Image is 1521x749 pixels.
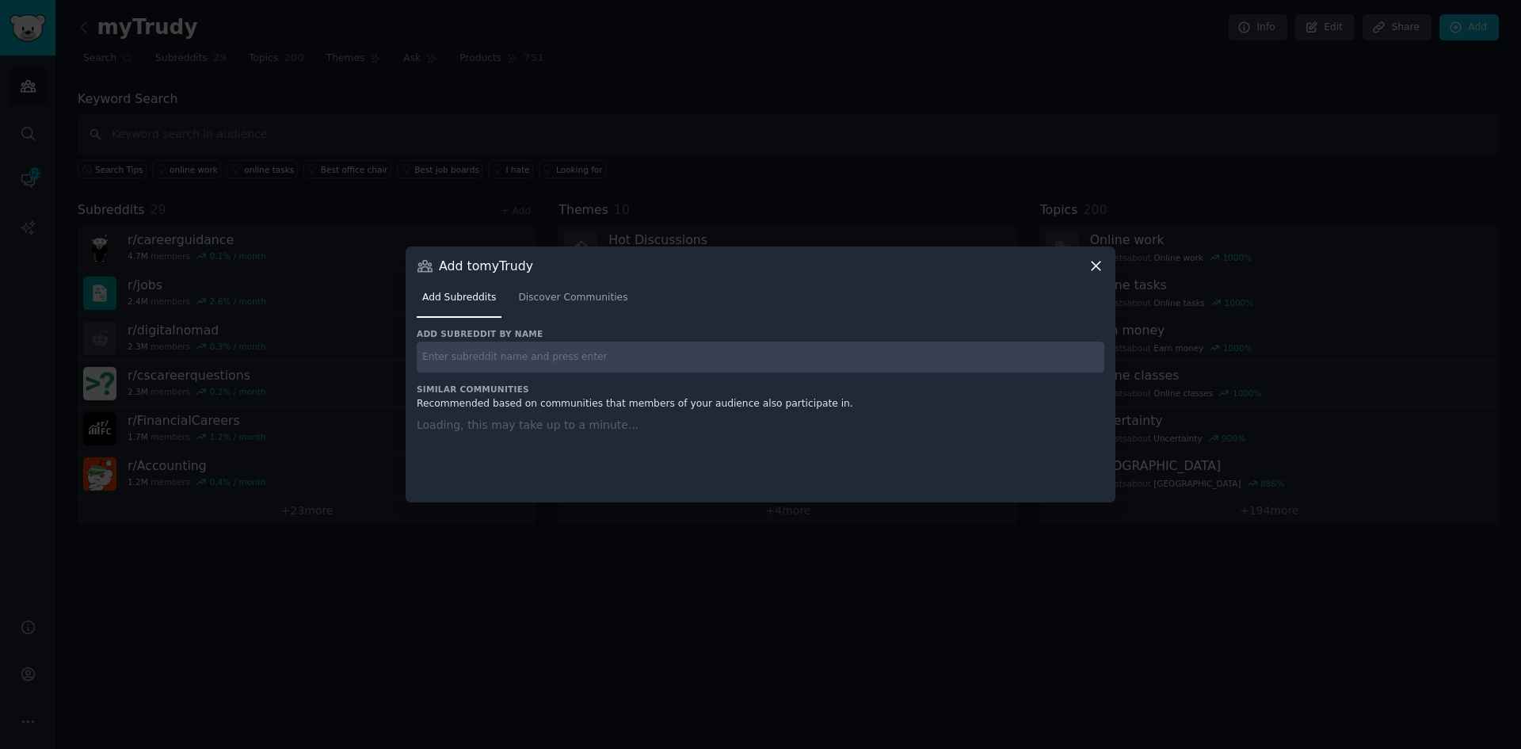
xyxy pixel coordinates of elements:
[417,328,1104,339] h3: Add subreddit by name
[518,291,627,305] span: Discover Communities
[422,291,496,305] span: Add Subreddits
[417,384,1104,395] h3: Similar Communities
[513,285,633,318] a: Discover Communities
[439,258,533,274] h3: Add to myTrudy
[417,417,1104,483] div: Loading, this may take up to a minute...
[417,285,501,318] a: Add Subreddits
[417,397,1104,411] div: Recommended based on communities that members of your audience also participate in.
[417,342,1104,373] input: Enter subreddit name and press enter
